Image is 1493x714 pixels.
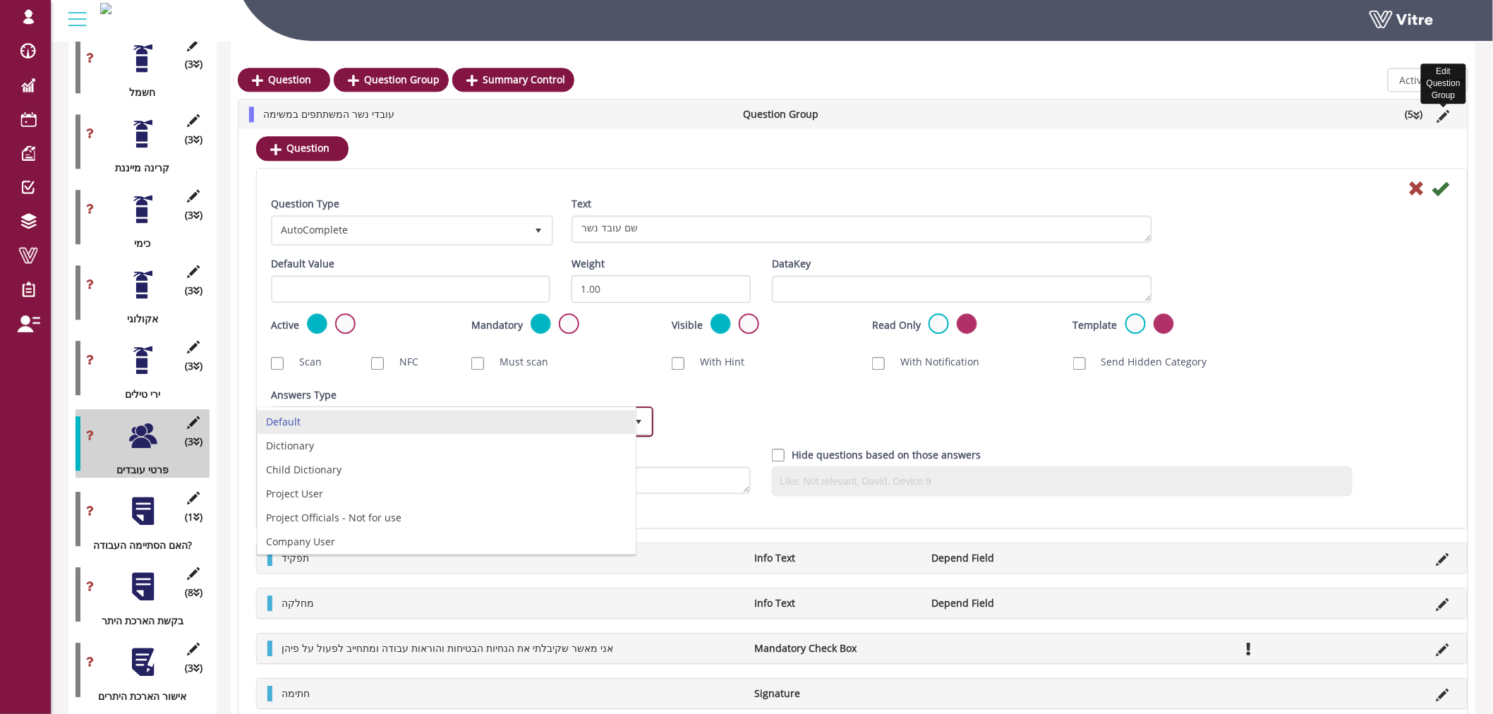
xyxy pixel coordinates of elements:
label: With Notification [886,354,979,370]
img: 40d9aad5-a737-4999-9f13-b3f23ddca12b.png [100,3,111,14]
span: תפקיד [282,551,309,564]
a: Question Group [334,68,449,92]
span: (3 ) [185,660,203,676]
span: (3 ) [185,132,203,147]
span: חתימה [282,686,310,700]
label: Active [271,317,299,333]
a: Question [256,136,349,160]
div: Edit Question Group [1421,63,1466,104]
label: Text [572,196,591,212]
div: האם הסתיימה העבודה? [75,538,199,553]
label: Answers Type [271,387,337,403]
li: Project User [258,482,636,506]
label: Question Type [271,196,339,212]
div: פרטי עובדים [75,462,199,478]
textarea: שם עובד נשר [572,215,1152,243]
a: Summary Control [452,68,574,92]
input: Must scan [471,357,484,370]
li: Company User [258,530,636,554]
li: Signature [747,686,924,701]
label: Send Hidden Category [1087,354,1207,370]
span: (1 ) [185,509,203,525]
label: Visible [672,317,703,333]
div: בקשת הארכת היתר [75,613,199,629]
label: Must scan [485,354,548,370]
span: (3 ) [185,207,203,223]
li: Info Text [747,550,924,566]
div: כימי [75,236,199,251]
label: Scan [285,354,322,370]
span: (3 ) [185,358,203,374]
li: Dictionary [258,434,636,458]
span: (3 ) [185,56,203,72]
label: Read Only [872,317,921,333]
label: NFC [385,354,418,370]
li: Mandatory Check Box [747,641,924,656]
span: select [626,409,651,435]
label: Hide questions based on those answers [792,447,981,463]
label: Mandatory [471,317,523,333]
span: אני מאשר שקיבלתי את הנחיות הבטיחות והוראות עבודה ומתחייב לפעול על פיהן [282,641,613,655]
span: (8 ) [185,585,203,600]
div: חשמל [75,85,199,100]
label: DataKey [772,256,811,272]
li: Info Text [747,595,924,611]
li: Project Officials - Not for use [258,506,636,530]
li: Depend Field [924,595,1101,611]
span: מחלקה [282,596,314,610]
span: עובדי נשר המשתתפים במשימה [263,107,394,121]
li: Depend Field [924,550,1101,566]
div: אישור הארכת היתרים [75,689,199,704]
div: ירי טילים [75,387,199,402]
span: AutoComplete [273,217,526,243]
input: Scan [271,357,284,370]
input: Send Hidden Category [1073,357,1086,370]
label: Weight [572,256,605,272]
a: Question [238,68,330,92]
span: select [526,217,551,243]
div: אקולוגי [75,311,199,327]
input: Hide question based on answer [772,449,785,461]
div: קרינה מייננת [75,160,199,176]
li: Child Dictionary [258,458,636,482]
label: With Hint [686,354,744,370]
span: (3 ) [185,283,203,298]
label: Default Value [271,256,334,272]
input: NFC [371,357,384,370]
li: Question Group [737,107,917,122]
span: (3 ) [185,434,203,449]
input: With Notification [872,357,885,370]
input: With Hint [672,357,684,370]
label: Template [1073,317,1118,333]
li: Default [258,410,636,434]
li: (5 ) [1398,107,1430,122]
